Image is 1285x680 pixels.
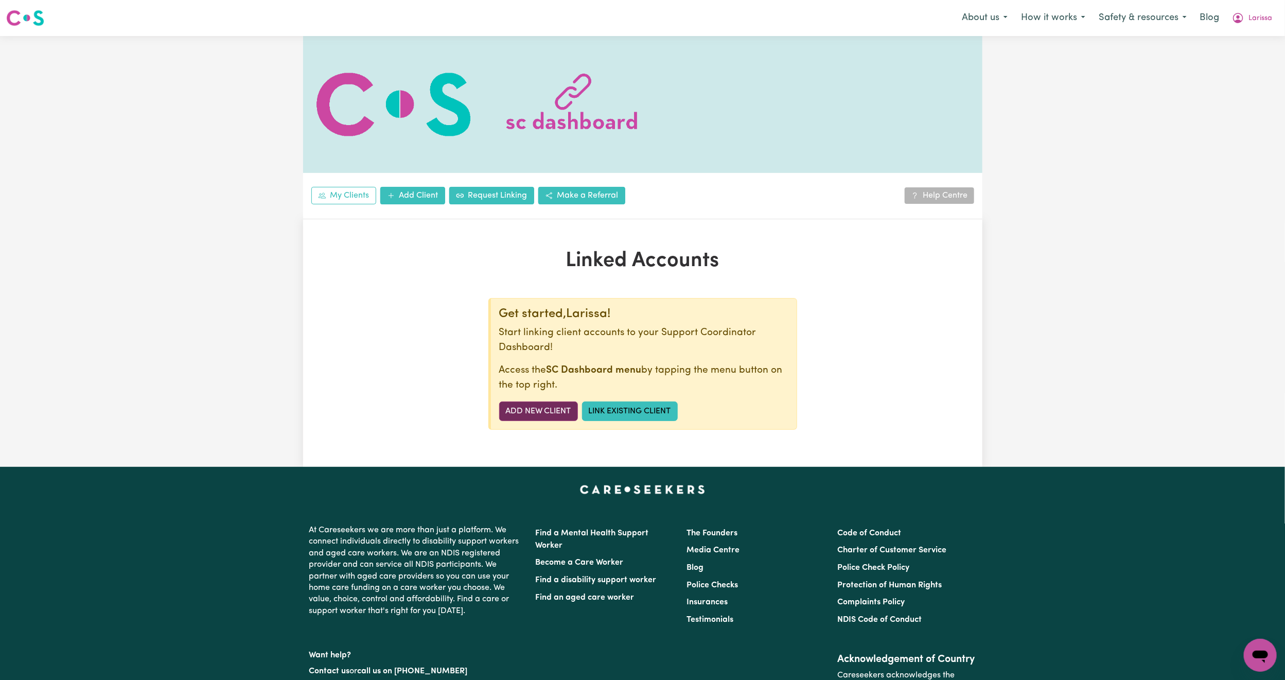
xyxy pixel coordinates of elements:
[686,598,728,606] a: Insurances
[686,529,737,537] a: The Founders
[423,249,863,273] h1: Linked Accounts
[536,576,657,584] a: Find a disability support worker
[582,402,678,421] a: Link Existing Client
[686,616,733,624] a: Testimonials
[1244,639,1277,672] iframe: Button to launch messaging window, conversation in progress
[309,646,523,661] p: Want help?
[309,667,350,675] a: Contact us
[686,546,740,554] a: Media Centre
[536,529,649,550] a: Find a Mental Health Support Worker
[837,529,901,537] a: Code of Conduct
[905,187,974,204] a: Help Centre
[686,564,703,572] a: Blog
[1193,7,1225,29] a: Blog
[536,559,624,567] a: Become a Care Worker
[1092,7,1193,29] button: Safety & resources
[580,485,705,494] a: Careseekers home page
[1248,13,1272,24] span: Larissa
[837,616,922,624] a: NDIS Code of Conduct
[538,187,625,204] a: Make a Referral
[1014,7,1092,29] button: How it works
[536,594,635,602] a: Find an aged care worker
[837,598,905,606] a: Complaints Policy
[499,363,788,393] p: Access the by tapping the menu button on the top right.
[499,402,578,421] a: Add New Client
[309,520,523,621] p: At Careseekers we are more than just a platform. We connect individuals directly to disability su...
[686,581,738,589] a: Police Checks
[837,546,946,554] a: Charter of Customer Service
[837,653,976,666] h2: Acknowledgement of Country
[837,581,942,589] a: Protection of Human Rights
[358,667,468,675] a: call us on [PHONE_NUMBER]
[449,187,534,204] a: Request Linking
[380,187,445,204] a: Add Client
[1225,7,1279,29] button: My Account
[837,564,909,572] a: Police Check Policy
[955,7,1014,29] button: About us
[6,6,44,30] a: Careseekers logo
[6,9,44,27] img: Careseekers logo
[311,187,376,204] a: My Clients
[499,326,788,356] p: Start linking client accounts to your Support Coordinator Dashboard!
[547,365,642,375] b: SC Dashboard menu
[499,307,788,322] div: Get started, Larissa !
